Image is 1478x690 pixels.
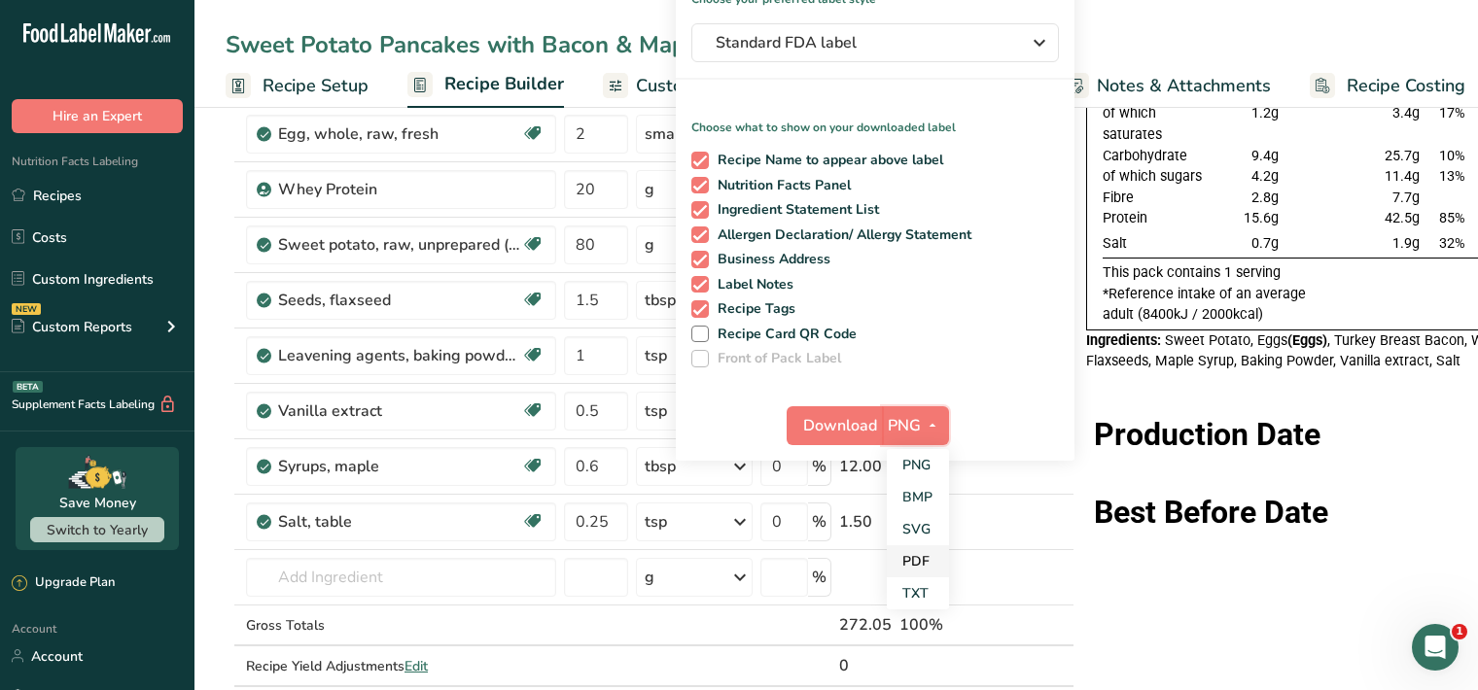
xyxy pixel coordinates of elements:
div: Syrups, maple [278,455,521,478]
span: 4.2g [1251,168,1279,185]
span: 42.5g [1385,210,1420,226]
a: Recipe Setup [226,64,369,108]
div: Recipe Yield Adjustments [246,656,556,676]
div: Upgrade Plan [12,573,115,593]
div: tsp [645,344,667,367]
b: (Eggs) [1287,332,1327,349]
div: Save Money [59,493,136,513]
span: 25.7g [1385,148,1420,164]
span: Allergen Declaration/ Allergy Statement [709,226,972,244]
a: Recipe Costing [1310,64,1465,108]
div: Egg, whole, raw, fresh [278,122,521,146]
div: small [645,122,685,146]
span: 2.8g [1251,190,1279,206]
td: of which sugars [1103,166,1221,188]
div: g [645,178,654,201]
span: Switch to Yearly [47,521,148,539]
strong: Best Before Date [1094,494,1328,531]
span: Front of Pack Label [709,350,842,367]
button: Download [787,406,882,445]
a: PNG [887,449,949,481]
span: Ingredient Statement List [709,201,880,219]
div: Salt, table [278,510,521,534]
div: Gross Totals [246,615,556,636]
span: Label Notes [709,276,794,293]
button: PNG [882,406,949,445]
span: 10% [1439,148,1465,164]
span: PNG [888,414,921,437]
button: Hire an Expert [12,99,183,133]
div: tsp [645,510,667,534]
span: Nutrition Facts Panel [709,177,852,194]
span: Recipe Costing [1347,73,1465,99]
td: Protein [1103,208,1221,229]
div: 12.00 [839,455,892,478]
span: 3.4g [1392,105,1420,121]
p: Choose what to show on your downloaded label [676,103,1074,136]
td: Salt [1103,229,1221,259]
div: Leavening agents, baking powder, low-sodium [278,344,521,367]
div: tsp [645,399,667,423]
span: Recipe Tags [709,300,796,318]
a: Recipe Builder [407,62,564,109]
span: Notes & Attachments [1097,73,1271,99]
span: Download [803,414,877,437]
span: 15.6g [1244,210,1279,226]
span: 1.9g [1392,235,1420,252]
a: Customize Label [603,64,770,108]
div: Whey Protein [278,178,521,201]
td: of which saturates [1103,103,1221,145]
div: tbsp, whole [645,289,728,312]
div: 1.50 [839,510,892,534]
div: 0 [839,654,892,677]
span: 1.2g [1251,105,1279,121]
span: Recipe Name to appear above label [709,152,944,169]
div: Seeds, flaxseed [278,289,521,312]
span: Recipe Card QR Code [709,326,858,343]
span: Customize Label [636,73,770,99]
div: 272.05 [839,613,892,637]
span: 11.4g [1385,168,1420,185]
span: 85% [1439,210,1465,226]
div: g [645,566,654,589]
strong: Production Date [1094,416,1320,453]
a: Notes & Attachments [1064,64,1271,108]
a: PDF [887,545,949,577]
div: BETA [13,381,43,393]
iframe: Intercom live chat [1412,624,1459,671]
a: TXT [887,577,949,609]
span: 1 [1452,624,1467,639]
span: Edit [405,657,428,675]
span: Recipe Builder [444,71,564,97]
span: *Reference intake of an average adult (8400kJ / 2000kcal) [1103,286,1306,324]
span: Business Address [709,251,831,268]
div: Custom Reports [12,317,132,337]
td: Fibre [1103,188,1221,209]
button: Standard FDA label [691,23,1059,62]
span: 0.7g [1251,235,1279,252]
div: Sweet Potato Pancakes with Bacon & Maple Syrup [226,27,799,62]
input: Add Ingredient [246,558,556,597]
div: g [645,233,654,257]
div: tbsp [645,455,676,478]
div: Vanilla extract [278,399,521,423]
div: 100% [899,613,982,637]
div: Sweet potato, raw, unprepared (Includes foods for USDA's Food Distribution Program) [278,233,521,257]
span: Standard FDA label [716,31,1007,54]
span: Recipe Setup [263,73,369,99]
span: 9.4g [1251,148,1279,164]
button: Switch to Yearly [30,517,164,542]
td: Carbohydrate [1103,146,1221,167]
a: SVG [887,513,949,545]
span: 13% [1439,168,1465,185]
a: BMP [887,481,949,513]
span: 7.7g [1392,190,1420,206]
span: Ingredients: [1086,332,1161,349]
span: 17% [1439,105,1465,121]
div: NEW [12,303,41,315]
span: 32% [1439,235,1465,252]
